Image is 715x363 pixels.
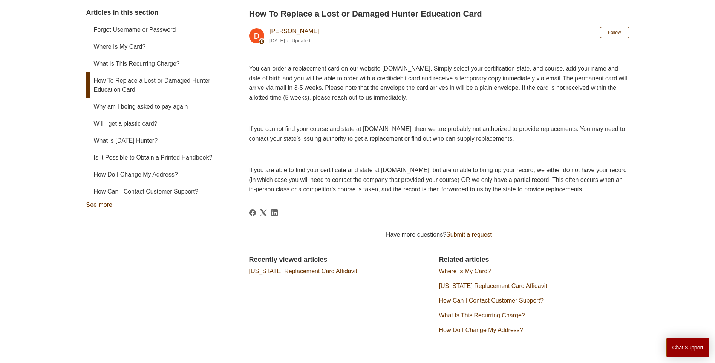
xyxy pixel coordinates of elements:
[292,38,310,43] li: Updated
[86,115,222,132] a: Will I get a plastic card?
[86,22,222,38] a: Forgot Username or Password
[249,126,625,142] span: If you cannot find your course and state at [DOMAIN_NAME], then we are probably not authorized to...
[86,201,112,208] a: See more
[666,338,710,357] button: Chat Support
[86,166,222,183] a: How Do I Change My Address?
[260,209,267,216] svg: Share this page on X Corp
[439,283,547,289] a: [US_STATE] Replacement Card Affidavit
[260,209,267,216] a: X Corp
[86,72,222,98] a: How To Replace a Lost or Damaged Hunter Education Card
[271,209,278,216] a: LinkedIn
[249,209,256,216] a: Facebook
[86,149,222,166] a: Is It Possible to Obtain a Printed Handbook?
[600,27,629,38] button: Follow Article
[439,312,525,318] a: What Is This Recurring Charge?
[86,183,222,200] a: How Can I Contact Customer Support?
[249,255,432,265] h2: Recently viewed articles
[439,297,544,304] a: How Can I Contact Customer Support?
[86,55,222,72] a: What Is This Recurring Charge?
[249,167,627,192] span: If you are able to find your certificate and state at [DOMAIN_NAME], but are unable to bring up y...
[249,65,627,101] span: You can order a replacement card on our website [DOMAIN_NAME]. Simply select your certification s...
[269,38,285,43] time: 03/04/2024, 10:49
[439,268,491,274] a: Where Is My Card?
[86,9,159,16] span: Articles in this section
[439,327,523,333] a: How Do I Change My Address?
[249,8,629,20] h2: How To Replace a Lost or Damaged Hunter Education Card
[249,230,629,239] div: Have more questions?
[271,209,278,216] svg: Share this page on LinkedIn
[269,28,319,34] a: [PERSON_NAME]
[86,132,222,149] a: What is [DATE] Hunter?
[86,98,222,115] a: Why am I being asked to pay again
[439,255,629,265] h2: Related articles
[249,209,256,216] svg: Share this page on Facebook
[446,231,492,238] a: Submit a request
[249,268,357,274] a: [US_STATE] Replacement Card Affidavit
[86,38,222,55] a: Where Is My Card?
